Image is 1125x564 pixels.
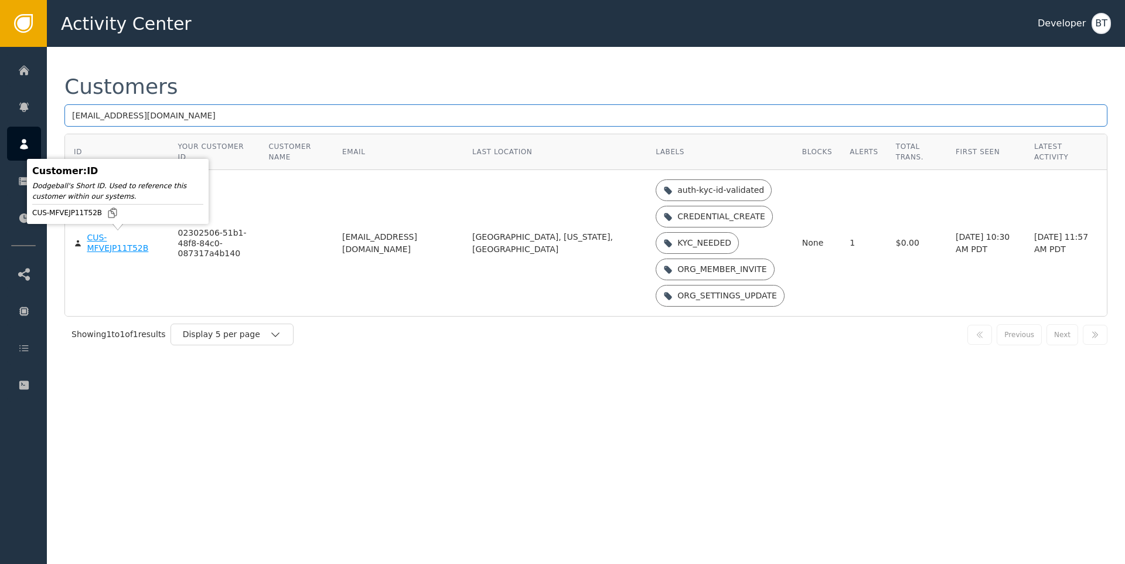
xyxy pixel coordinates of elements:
td: [DATE] 10:30 AM PDT [947,170,1025,316]
div: Display 5 per page [183,328,270,341]
div: CUS-MFVEJP11T52B [32,207,203,219]
div: Developer [1038,16,1086,30]
td: $0.00 [887,170,947,316]
div: Customer : ID [32,164,203,178]
td: [EMAIL_ADDRESS][DOMAIN_NAME] [333,170,463,316]
td: [GEOGRAPHIC_DATA], [US_STATE], [GEOGRAPHIC_DATA] [463,170,647,316]
td: [DATE] 11:57 AM PDT [1025,170,1107,316]
td: 1 [841,170,887,316]
div: Total Trans. [896,141,938,162]
div: Blocks [802,147,832,157]
div: Customer Name [268,141,325,162]
input: Search by name, email, or ID [64,104,1107,127]
div: Showing 1 to 1 of 1 results [71,328,166,341]
div: KYC_NEEDED [677,237,731,249]
div: Last Location [472,147,638,157]
div: auth-kyc-id-validated [677,184,764,196]
span: Activity Center [61,11,192,37]
div: Customers [64,76,178,97]
div: None [802,237,832,249]
div: Alerts [850,147,878,157]
div: Email [342,147,455,157]
div: CUS-MFVEJP11T52B [87,233,160,253]
div: Dodgeball's Short ID. Used to reference this customer within our systems. [32,181,203,202]
div: Latest Activity [1034,141,1098,162]
div: Labels [656,147,785,157]
button: Display 5 per page [171,324,294,345]
div: 02302506-51b1-48f8-84c0-087317a4b140 [178,228,251,259]
div: First Seen [956,147,1017,157]
div: ID [74,147,82,157]
div: ORG_MEMBER_INVITE [677,263,766,276]
div: ORG_SETTINGS_UPDATE [677,290,777,302]
div: CREDENTIAL_CREATE [677,210,765,223]
button: BT [1092,13,1111,34]
div: Your Customer ID [178,141,251,162]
